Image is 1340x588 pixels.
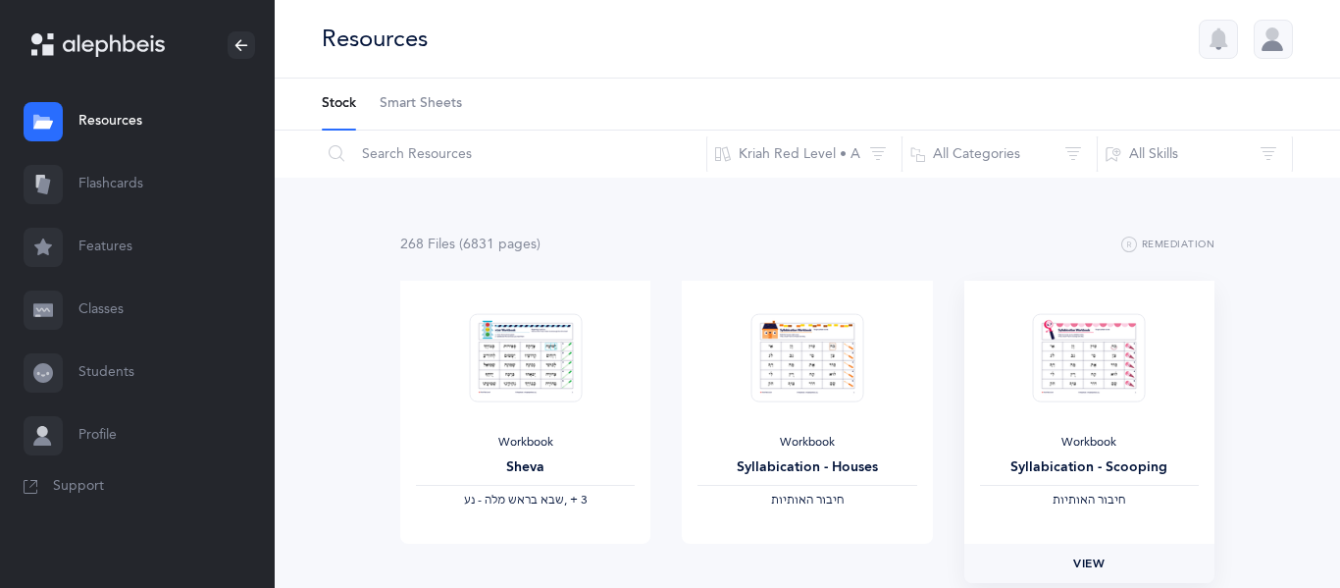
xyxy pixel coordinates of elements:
[1073,555,1105,572] span: View
[449,237,455,252] span: s
[531,237,537,252] span: s
[980,435,1199,451] div: Workbook
[697,457,916,478] div: Syllabication - Houses
[706,131,902,178] button: Kriah Red Level • A
[416,493,635,508] div: ‪, + 3‬
[697,435,916,451] div: Workbook
[416,457,635,478] div: Sheva
[1097,131,1293,178] button: All Skills
[380,94,462,114] span: Smart Sheets
[321,131,707,178] input: Search Resources
[469,313,582,402] img: Sheva-Workbook-Red_EN_thumbnail_1754012358.png
[750,313,863,402] img: Syllabication-Workbook-Level-1-EN_Red_Houses_thumbnail_1741114032.png
[902,131,1098,178] button: All Categories
[53,477,104,497] span: Support
[1121,234,1214,257] button: Remediation
[964,544,1214,583] a: View
[1033,313,1146,402] img: Syllabication-Workbook-Level-1-EN_Red_Scooping_thumbnail_1741114434.png
[459,237,541,252] span: (6831 page )
[322,23,428,55] div: Resources
[400,237,455,252] span: 268 File
[416,435,635,451] div: Workbook
[1053,493,1125,507] span: ‫חיבור האותיות‬
[980,457,1199,478] div: Syllabication - Scooping
[464,493,564,507] span: ‫שבא בראש מלה - נע‬
[771,493,844,507] span: ‫חיבור האותיות‬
